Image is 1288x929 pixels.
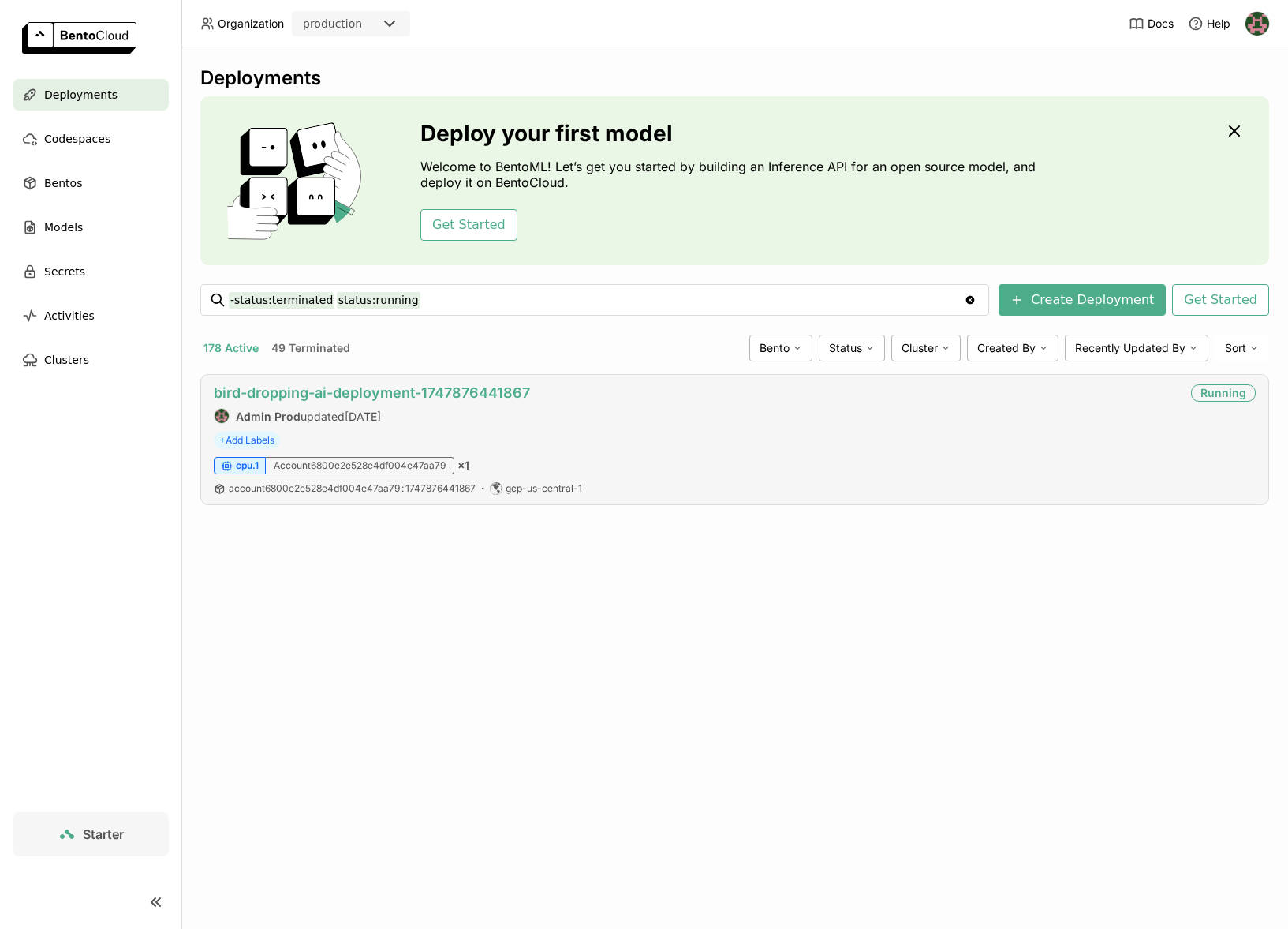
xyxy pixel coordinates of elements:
a: bird-dropping-ai-deployment-1747876441867 [214,384,530,401]
div: Status [819,335,885,361]
span: Status [829,341,862,355]
div: Running [1191,384,1256,402]
span: Recently Updated By [1075,341,1185,355]
a: account6800e2e528e4df004e47aa79:1747876441867 [229,482,476,495]
span: × 1 [457,459,469,473]
a: Bentos [13,167,169,199]
a: Deployments [13,79,169,111]
span: : [401,482,404,494]
span: Created By [977,341,1036,355]
a: Docs [1129,16,1174,32]
span: Docs [1148,17,1174,31]
div: Cluster [891,335,961,361]
p: Welcome to BentoML! Let’s get you started by building an Inference API for an open source model, ... [420,159,1043,190]
button: Create Deployment [999,284,1166,316]
span: +Add Labels [214,432,280,449]
div: Sort [1215,335,1269,361]
button: 178 Active [200,338,262,358]
span: Help [1207,17,1230,31]
span: cpu.1 [236,459,259,472]
input: Search [229,287,964,313]
button: 49 Terminated [268,338,353,358]
div: Created By [967,335,1058,361]
a: Secrets [13,256,169,287]
span: Organization [218,17,284,31]
div: Bento [749,335,812,361]
a: Clusters [13,344,169,376]
div: Recently Updated By [1065,335,1208,361]
span: gcp-us-central-1 [506,482,582,495]
h3: Deploy your first model [420,121,1043,146]
a: Codespaces [13,123,169,155]
span: [DATE] [345,410,381,423]
span: Activities [44,306,95,325]
span: Sort [1225,341,1246,355]
div: Account6800e2e528e4df004e47aa79 [266,457,454,474]
a: Activities [13,300,169,332]
a: Starter [13,812,169,856]
img: Admin Prod [215,409,229,423]
svg: Clear value [964,294,976,306]
span: Secrets [44,262,85,281]
button: Get Started [420,209,517,241]
span: Codespaces [44,129,110,148]
a: Models [13,212,169,243]
div: Deployments [200,66,1269,90]
button: Get Started [1172,284,1269,316]
input: Selected production. [364,17,365,32]
span: Bento [760,341,790,355]
span: account6800e2e528e4df004e47aa79 1747876441867 [229,482,476,494]
div: Help [1188,16,1230,32]
span: Starter [83,826,124,842]
span: Bentos [44,174,82,193]
img: Admin Prod [1245,12,1269,36]
div: production [303,16,362,32]
strong: Admin Prod [236,410,301,423]
img: cover onboarding [213,122,383,240]
span: Cluster [902,341,938,355]
div: updated [214,408,530,424]
span: Models [44,218,83,237]
span: Deployments [44,85,118,104]
img: logo [22,22,136,54]
span: Clusters [44,350,89,369]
